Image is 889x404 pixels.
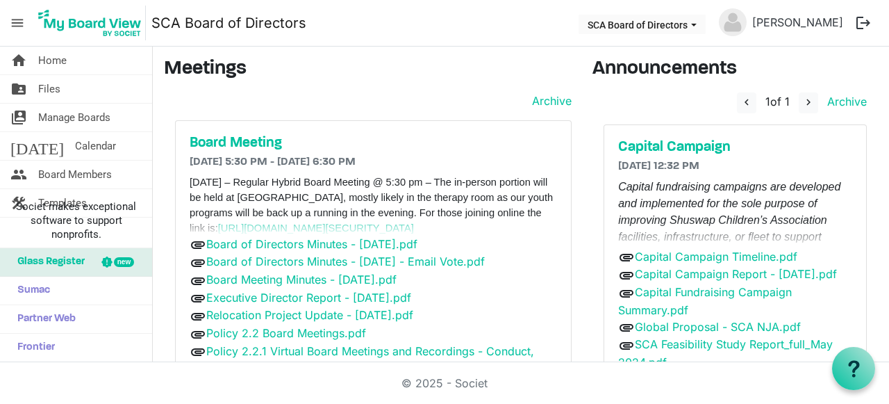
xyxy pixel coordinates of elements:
[10,277,50,305] span: Sumac
[618,319,635,336] span: attachment
[10,132,64,160] span: [DATE]
[190,254,206,271] span: attachment
[10,75,27,103] span: folder_shared
[38,75,60,103] span: Files
[618,285,792,317] a: Capital Fundraising Campaign Summary.pdf
[6,200,146,241] span: Societ makes exceptional software to support nonprofits.
[38,47,67,74] span: Home
[206,291,411,305] a: Executive Director Report - [DATE].pdf
[740,96,753,108] span: navigate_before
[114,257,134,267] div: new
[38,161,112,188] span: Board Members
[190,290,206,307] span: attachment
[10,334,55,362] span: Frontier
[592,58,878,81] h3: Announcements
[618,249,635,266] span: attachment
[10,189,27,217] span: construction
[4,10,31,36] span: menu
[579,15,706,34] button: SCA Board of Directors dropdownbutton
[802,96,815,108] span: navigate_next
[401,376,488,390] a: © 2025 - Societ
[190,273,206,289] span: attachment
[190,135,557,152] a: Board Meeting
[618,139,852,156] a: Capital Campaign
[151,9,306,37] a: SCA Board of Directors
[218,223,414,234] a: [URL][DOMAIN_NAME][SECURITY_DATA]
[190,344,206,360] span: attachment
[10,305,76,333] span: Partner Web
[747,8,849,36] a: [PERSON_NAME]
[737,92,756,113] button: navigate_before
[190,308,206,325] span: attachment
[206,254,485,268] a: Board of Directors Minutes - [DATE] - Email Vote.pdf
[822,95,867,108] a: Archive
[34,6,146,40] img: My Board View Logo
[164,58,572,81] h3: Meetings
[618,161,699,172] span: [DATE] 12:32 PM
[38,189,87,217] span: Templates
[10,47,27,74] span: home
[765,95,790,108] span: of 1
[190,156,557,169] h6: [DATE] 5:30 PM - [DATE] 6:30 PM
[206,273,397,286] a: Board Meeting Minutes - [DATE].pdf
[206,308,413,322] a: Relocation Project Update - [DATE].pdf
[618,267,635,284] span: attachment
[206,326,366,340] a: Policy 2.2 Board Meetings.pdf
[38,104,110,131] span: Manage Boards
[635,320,801,334] a: Global Proposal - SCA NJA.pdf
[635,250,797,264] a: Capital Campaign Timeline.pdf
[206,237,417,251] a: Board of Directors Minutes - [DATE].pdf
[190,344,534,376] a: Policy 2.2.1 Virtual Board Meetings and Recordings - Conduct, Recordings and Privacy.pdf
[190,236,206,253] span: attachment
[618,337,833,369] a: SCA Feasibility Study Report_full_May 2024.pdf
[10,161,27,188] span: people
[190,326,206,343] span: attachment
[849,8,878,38] button: logout
[190,175,557,236] p: [DATE] – Regular Hybrid Board Meeting @ 5:30 pm – The in-person portion will be held at [GEOGRAPH...
[719,8,747,36] img: no-profile-picture.svg
[635,267,837,281] a: Capital Campaign Report - [DATE].pdf
[618,337,635,354] span: attachment
[75,132,116,160] span: Calendar
[765,95,770,108] span: 1
[799,92,818,113] button: navigate_next
[526,92,572,109] a: Archive
[34,6,151,40] a: My Board View Logo
[618,285,635,302] span: attachment
[10,104,27,131] span: switch_account
[10,248,85,276] span: Glass Register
